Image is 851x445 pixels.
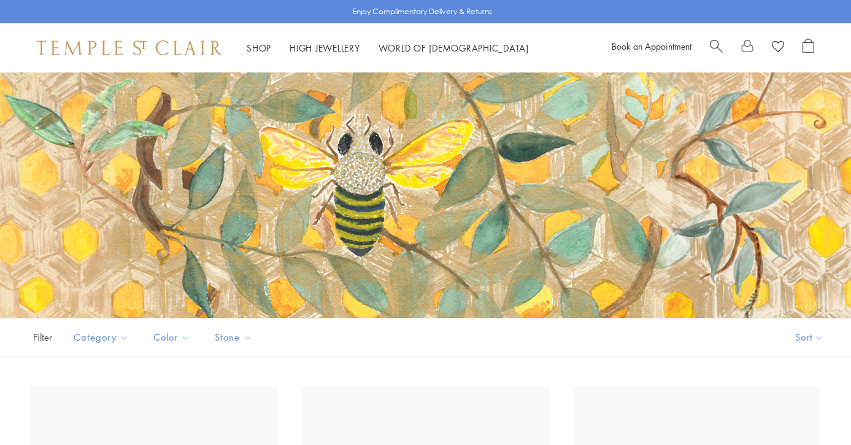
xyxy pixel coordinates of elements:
[353,6,492,18] p: Enjoy Complimentary Delivery & Returns
[67,330,138,345] span: Category
[768,319,851,356] button: Show sort by
[247,41,529,56] nav: Main navigation
[247,42,271,54] a: ShopShop
[710,39,723,57] a: Search
[772,39,784,57] a: View Wishlist
[290,42,360,54] a: High JewelleryHigh Jewellery
[379,42,529,54] a: World of [DEMOGRAPHIC_DATA]World of [DEMOGRAPHIC_DATA]
[147,330,199,345] span: Color
[37,41,222,55] img: Temple St. Clair
[64,323,138,351] button: Category
[612,40,691,52] a: Book an Appointment
[209,330,261,345] span: Stone
[206,323,261,351] button: Stone
[144,323,199,351] button: Color
[803,39,814,57] a: Open Shopping Bag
